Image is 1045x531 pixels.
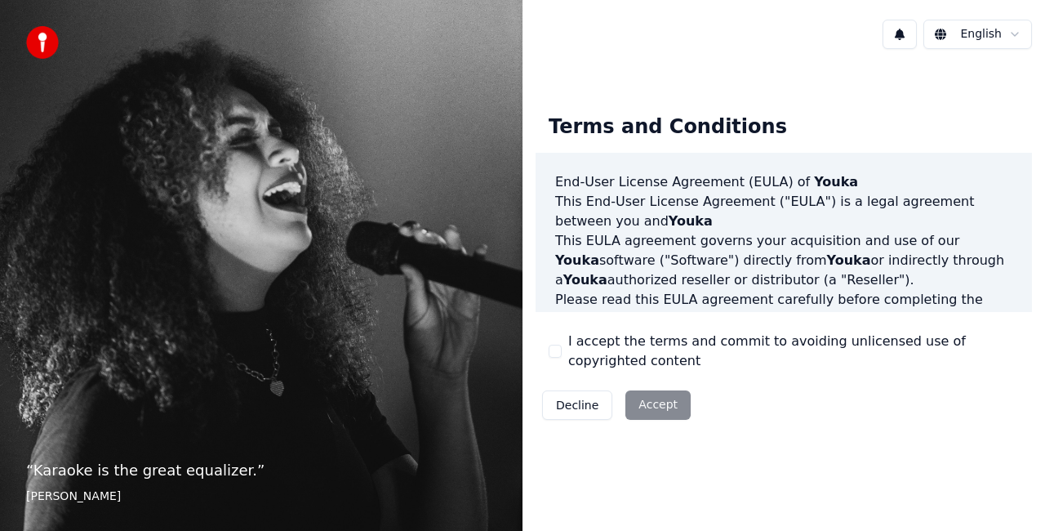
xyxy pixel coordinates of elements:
[536,101,800,154] div: Terms and Conditions
[26,26,59,59] img: youka
[555,252,599,268] span: Youka
[555,290,1012,368] p: Please read this EULA agreement carefully before completing the installation process and using th...
[26,489,496,505] footer: [PERSON_NAME]
[780,311,824,327] span: Youka
[555,172,1012,192] h3: End-User License Agreement (EULA) of
[669,213,713,229] span: Youka
[542,390,612,420] button: Decline
[555,192,1012,231] p: This End-User License Agreement ("EULA") is a legal agreement between you and
[563,272,607,288] span: Youka
[827,252,871,268] span: Youka
[814,174,858,190] span: Youka
[555,231,1012,290] p: This EULA agreement governs your acquisition and use of our software ("Software") directly from o...
[26,459,496,482] p: “ Karaoke is the great equalizer. ”
[568,332,1019,371] label: I accept the terms and commit to avoiding unlicensed use of copyrighted content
